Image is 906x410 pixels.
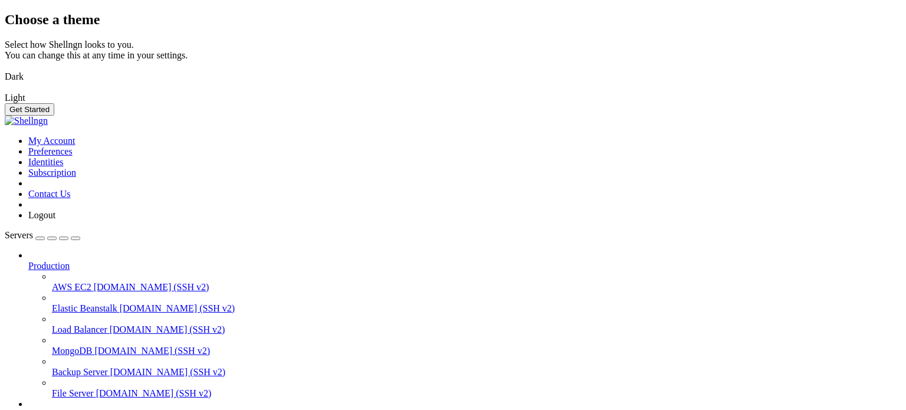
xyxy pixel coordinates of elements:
[52,293,901,314] li: Elastic Beanstalk [DOMAIN_NAME] (SSH v2)
[110,367,226,377] span: [DOMAIN_NAME] (SSH v2)
[52,324,107,334] span: Load Balancer
[52,314,901,335] li: Load Balancer [DOMAIN_NAME] (SSH v2)
[5,93,901,103] div: Light
[52,271,901,293] li: AWS EC2 [DOMAIN_NAME] (SSH v2)
[52,346,901,356] a: MongoDB [DOMAIN_NAME] (SSH v2)
[110,324,225,334] span: [DOMAIN_NAME] (SSH v2)
[28,168,76,178] a: Subscription
[28,261,901,271] a: Production
[94,282,209,292] span: [DOMAIN_NAME] (SSH v2)
[5,71,901,82] div: Dark
[5,230,33,240] span: Servers
[5,103,54,116] button: Get Started
[28,261,70,271] span: Production
[52,356,901,378] li: Backup Server [DOMAIN_NAME] (SSH v2)
[94,346,210,356] span: [DOMAIN_NAME] (SSH v2)
[28,250,901,399] li: Production
[52,346,92,356] span: MongoDB
[52,282,91,292] span: AWS EC2
[96,388,212,398] span: [DOMAIN_NAME] (SSH v2)
[52,335,901,356] li: MongoDB [DOMAIN_NAME] (SSH v2)
[5,12,901,28] h2: Choose a theme
[28,146,73,156] a: Preferences
[52,367,901,378] a: Backup Server [DOMAIN_NAME] (SSH v2)
[52,367,108,377] span: Backup Server
[28,210,55,220] a: Logout
[28,189,71,199] a: Contact Us
[52,303,117,313] span: Elastic Beanstalk
[5,40,901,61] div: Select how Shellngn looks to you. You can change this at any time in your settings.
[28,136,75,146] a: My Account
[5,116,48,126] img: Shellngn
[52,324,901,335] a: Load Balancer [DOMAIN_NAME] (SSH v2)
[28,157,64,167] a: Identities
[52,282,901,293] a: AWS EC2 [DOMAIN_NAME] (SSH v2)
[52,303,901,314] a: Elastic Beanstalk [DOMAIN_NAME] (SSH v2)
[5,230,80,240] a: Servers
[52,388,94,398] span: File Server
[52,378,901,399] li: File Server [DOMAIN_NAME] (SSH v2)
[52,388,901,399] a: File Server [DOMAIN_NAME] (SSH v2)
[120,303,235,313] span: [DOMAIN_NAME] (SSH v2)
